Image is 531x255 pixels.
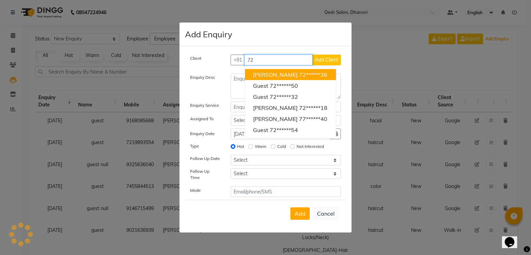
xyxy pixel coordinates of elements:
label: Cold [277,143,286,150]
span: [PERSON_NAME] [253,71,298,78]
label: Type [190,143,199,149]
span: Guest [253,93,268,100]
label: Not Interested [297,143,324,150]
label: Warm [255,143,267,150]
span: Add Client [315,57,338,63]
label: Client [190,55,201,62]
span: [PERSON_NAME] [253,104,298,111]
input: Email/phone/SMS [231,186,341,197]
input: Enquiry Service [231,102,341,112]
span: guest [253,126,268,133]
span: Add [295,210,306,217]
span: Guest [253,82,268,89]
label: Assigned To [190,116,214,122]
h4: Add Enquiry [185,28,232,40]
button: Add [290,207,310,220]
label: Follow Up Date [190,155,220,162]
button: Cancel [313,207,339,220]
button: Add Client [312,55,341,65]
label: Hot [237,143,244,150]
label: Enquiry Desc [190,74,215,81]
button: +91 [231,55,245,65]
input: Search by Name/Mobile/Email/Code [244,55,313,65]
label: Follow Up Time [190,168,220,181]
label: Enquiry Date [190,131,215,137]
label: Enquiry Service [190,102,219,108]
label: Mode [190,187,201,193]
iframe: chat widget [502,227,524,248]
span: [PERSON_NAME] [253,115,298,122]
